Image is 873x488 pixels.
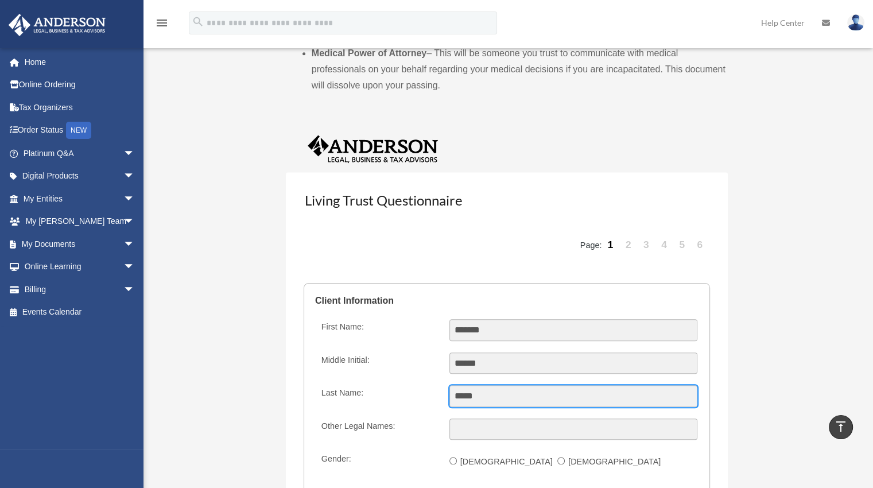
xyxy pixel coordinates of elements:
i: vertical_align_top [834,420,848,433]
label: Last Name: [316,385,440,407]
span: Page: [580,241,602,250]
a: vertical_align_top [829,415,853,439]
a: Tax Organizers [8,96,152,119]
legend: Client Information [315,284,699,318]
a: My [PERSON_NAME] Teamarrow_drop_down [8,210,152,233]
a: Billingarrow_drop_down [8,278,152,301]
a: Online Learningarrow_drop_down [8,255,152,278]
a: Platinum Q&Aarrow_drop_down [8,142,152,165]
label: [DEMOGRAPHIC_DATA] [565,453,665,471]
span: arrow_drop_down [123,142,146,165]
label: Gender: [316,451,440,473]
i: menu [155,16,169,30]
li: – This will be someone you trust to communicate with medical professionals on your behalf regardi... [312,45,728,94]
a: 5 [674,227,690,262]
a: Events Calendar [8,301,152,324]
a: Digital Productsarrow_drop_down [8,165,152,188]
span: arrow_drop_down [123,233,146,256]
a: Order StatusNEW [8,119,152,142]
b: Medical Power of Attorney [312,48,426,58]
a: 4 [656,227,672,262]
a: 6 [692,227,708,262]
span: First Name: [321,322,364,331]
a: 2 [620,227,637,262]
img: Anderson Advisors Platinum Portal [5,14,109,36]
a: menu [155,20,169,30]
a: My Documentsarrow_drop_down [8,233,152,255]
a: Home [8,51,152,73]
a: 3 [638,227,654,262]
label: Other Legal Names: [316,419,440,440]
i: search [192,16,204,28]
span: arrow_drop_down [123,278,146,301]
img: User Pic [847,14,864,31]
a: Online Ordering [8,73,152,96]
a: 1 [603,227,619,262]
h3: Living Trust Questionnaire [304,189,710,218]
span: arrow_drop_down [123,165,146,188]
span: arrow_drop_down [123,210,146,234]
span: arrow_drop_down [123,255,146,279]
label: Middle Initial: [316,353,440,374]
label: [DEMOGRAPHIC_DATA] [457,453,557,471]
span: arrow_drop_down [123,187,146,211]
a: My Entitiesarrow_drop_down [8,187,152,210]
div: NEW [66,122,91,139]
